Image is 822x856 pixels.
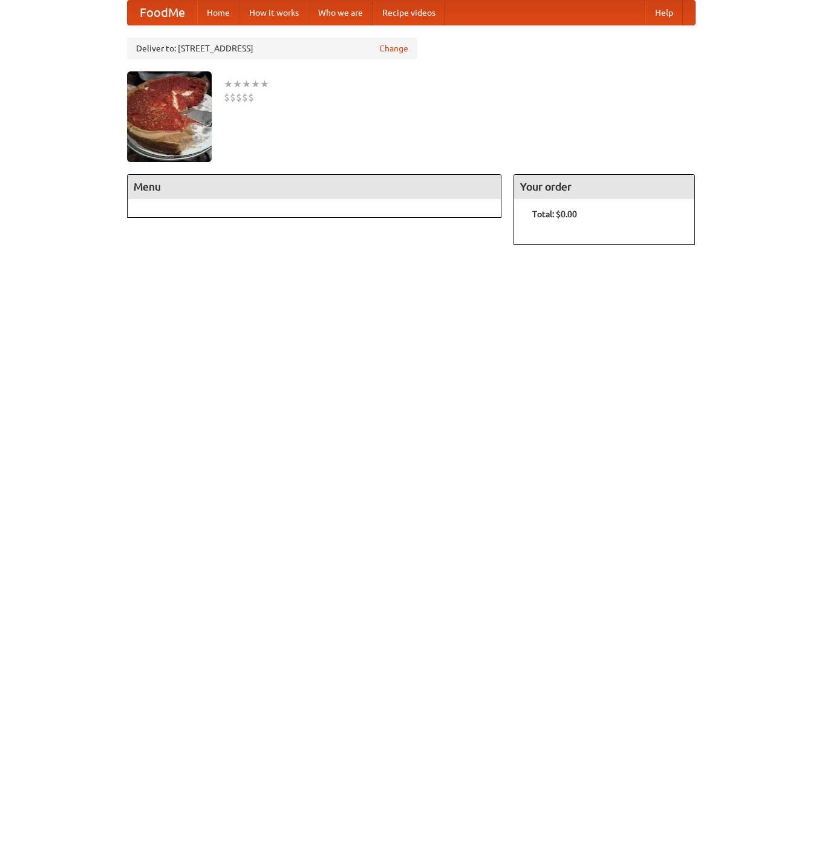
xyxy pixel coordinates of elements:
a: Home [197,1,240,25]
li: ★ [224,77,233,91]
a: Change [379,42,408,54]
li: $ [248,91,254,104]
a: Help [645,1,683,25]
li: $ [230,91,236,104]
a: FoodMe [128,1,197,25]
div: Deliver to: [STREET_ADDRESS] [127,38,417,59]
li: $ [236,91,242,104]
li: ★ [233,77,242,91]
li: $ [224,91,230,104]
img: angular.jpg [127,71,212,162]
a: How it works [240,1,308,25]
a: Who we are [308,1,373,25]
li: $ [242,91,248,104]
h4: Menu [128,175,501,199]
li: ★ [242,77,251,91]
li: ★ [251,77,260,91]
a: Recipe videos [373,1,445,25]
b: Total: $0.00 [532,209,577,219]
li: ★ [260,77,269,91]
h4: Your order [514,175,694,199]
